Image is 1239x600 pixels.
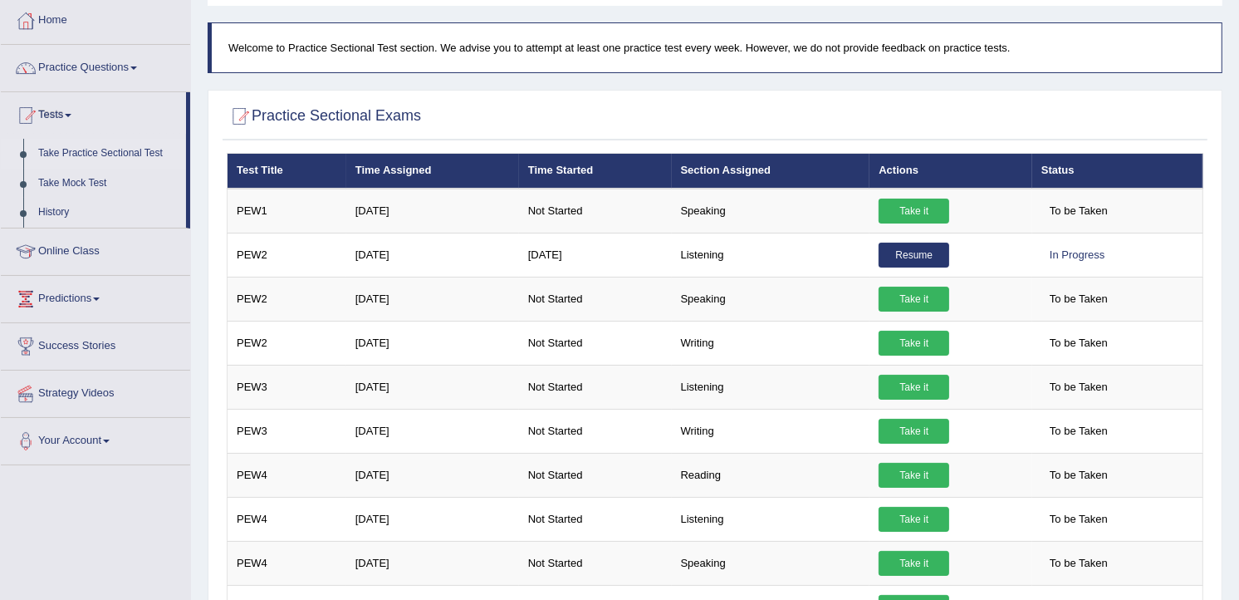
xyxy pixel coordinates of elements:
a: Predictions [1,276,190,317]
a: Your Account [1,418,190,460]
a: History [31,198,186,228]
td: Listening [672,233,870,277]
a: Resume [879,243,949,268]
td: [DATE] [346,321,519,365]
td: Not Started [519,453,672,497]
td: Writing [672,409,870,453]
a: Take it [879,287,949,312]
td: [DATE] [346,541,519,585]
td: Not Started [519,497,672,541]
td: Not Started [519,321,672,365]
a: Take it [879,375,949,400]
td: PEW4 [228,453,346,497]
span: To be Taken [1041,331,1116,356]
span: To be Taken [1041,287,1116,312]
td: PEW4 [228,497,346,541]
th: Actions [869,154,1032,189]
th: Section Assigned [672,154,870,189]
td: PEW2 [228,233,346,277]
td: PEW4 [228,541,346,585]
th: Time Assigned [346,154,519,189]
a: Tests [1,92,186,134]
td: [DATE] [346,497,519,541]
td: PEW3 [228,409,346,453]
td: Not Started [519,277,672,321]
span: To be Taken [1041,463,1116,488]
span: To be Taken [1041,551,1116,576]
td: PEW1 [228,189,346,234]
span: To be Taken [1041,199,1116,224]
td: [DATE] [346,233,519,277]
span: To be Taken [1041,507,1116,532]
td: PEW3 [228,365,346,409]
a: Take Practice Sectional Test [31,139,186,169]
a: Take it [879,199,949,224]
td: [DATE] [346,453,519,497]
td: Not Started [519,541,672,585]
td: [DATE] [346,189,519,234]
td: Not Started [519,189,672,234]
td: [DATE] [346,365,519,409]
span: To be Taken [1041,375,1116,400]
th: Test Title [228,154,346,189]
td: Writing [672,321,870,365]
a: Online Class [1,229,190,270]
td: [DATE] [519,233,672,277]
a: Success Stories [1,323,190,365]
h2: Practice Sectional Exams [227,104,421,129]
td: [DATE] [346,277,519,321]
td: Not Started [519,365,672,409]
a: Take it [879,507,949,532]
td: Listening [672,365,870,409]
th: Time Started [519,154,672,189]
a: Take it [879,551,949,576]
a: Take it [879,463,949,488]
a: Strategy Videos [1,371,190,412]
div: In Progress [1041,243,1113,268]
a: Take Mock Test [31,169,186,199]
td: PEW2 [228,277,346,321]
td: Speaking [672,277,870,321]
td: PEW2 [228,321,346,365]
p: Welcome to Practice Sectional Test section. We advise you to attempt at least one practice test e... [228,40,1205,56]
td: [DATE] [346,409,519,453]
td: Speaking [672,541,870,585]
a: Take it [879,331,949,356]
span: To be Taken [1041,419,1116,444]
a: Take it [879,419,949,444]
td: Listening [672,497,870,541]
a: Practice Questions [1,45,190,86]
td: Not Started [519,409,672,453]
th: Status [1032,154,1203,189]
td: Reading [672,453,870,497]
td: Speaking [672,189,870,234]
